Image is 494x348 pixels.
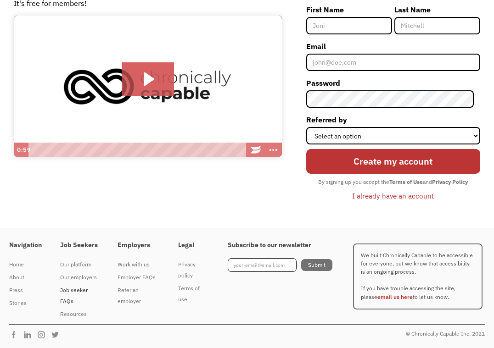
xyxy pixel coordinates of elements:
[9,285,42,296] div: Press
[228,258,297,272] input: your-email@email.com
[23,330,37,339] img: Chronically Capable Linkedin Page
[60,271,99,284] a: Our employers
[389,178,423,185] strong: Terms of Use
[9,241,42,249] h4: Navigation
[33,143,243,157] div: Playbar
[118,284,160,308] a: Refer an employer
[9,330,23,339] img: Chronically Capable Facebook Page
[178,259,209,281] div: Privacy policy
[60,285,99,307] div: Job seeker FAQs
[118,272,160,283] div: Employer FAQs
[122,62,174,96] button: Play Video: Introducing Chronically Capable
[247,143,264,157] a: Wistia Logo -- Learn More
[14,16,282,157] img: Introducing Chronically Capable
[60,308,99,320] a: Resources
[377,293,413,300] a: email us here
[228,258,332,272] form: Footer Newsletter
[118,259,160,270] div: Work with us
[60,258,99,271] a: Our platform
[178,241,209,249] h4: Legal
[118,271,160,284] a: Employer FAQs
[306,149,480,174] input: Create my account
[178,282,209,306] a: Terms of use
[9,297,42,309] a: Stories
[301,259,332,271] input: Submit
[60,241,99,249] h4: Job Seekers
[314,176,472,188] div: By signing up you accept the and
[9,259,42,270] div: Home
[60,284,99,308] a: Job seeker FAQs
[352,190,434,201] div: I already have an account
[306,2,480,204] form: Member-Signup-Form
[228,241,332,249] h4: Subscribe to our newsletter
[432,178,468,185] strong: Privacy Policy
[9,258,42,271] a: Home
[178,258,209,282] a: Privacy policy
[60,309,99,320] div: Resources
[353,243,483,309] p: We built Chronically Capable to be accessible for everyone, but we know that accessibility is an ...
[306,17,392,34] input: Joni
[118,285,160,307] div: Refer an employer
[9,298,42,309] div: Stories
[9,284,42,297] a: Press
[306,76,480,90] label: Password
[9,272,42,283] div: About
[118,258,160,271] a: Work with us
[345,188,441,204] a: I already have an account
[406,328,485,339] div: © Chronically Capable Inc. 2021
[118,241,160,249] h4: Employers
[306,112,480,127] label: Referred by
[9,271,42,284] a: About
[264,143,282,157] button: Show more buttons
[178,283,209,305] div: Terms of use
[306,2,392,17] label: First Name
[306,54,480,71] input: john@doe.com
[51,330,64,339] img: Chronically Capable Twitter Page
[37,330,51,339] img: Chronically Capable Instagram Page
[60,259,99,270] div: Our platform
[60,272,99,283] div: Our employers
[306,39,480,54] label: Email
[394,17,480,34] input: Mitchell
[394,2,480,17] label: Last Name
